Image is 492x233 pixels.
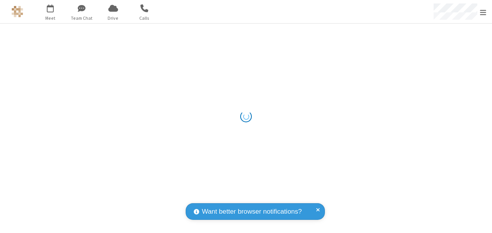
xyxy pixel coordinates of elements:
span: Calls [130,15,159,22]
span: Want better browser notifications? [202,207,302,217]
span: Meet [36,15,65,22]
span: Team Chat [67,15,96,22]
span: Drive [99,15,128,22]
img: iotum.​ucaas.​tech [12,6,23,17]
